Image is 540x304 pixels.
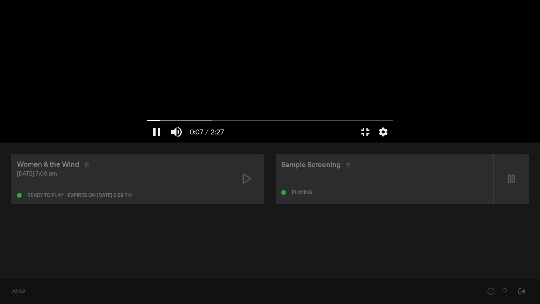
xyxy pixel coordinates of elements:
button: 0:07 / 2:27 [186,121,227,142]
div: Sample Screening [281,160,341,170]
button: Weitere Einstellungen [375,121,391,142]
div: v0.5.8 [11,288,470,295]
button: Stummschalten [167,121,186,142]
button: Help [484,284,498,298]
button: Vollbildmodus beenden [355,121,375,142]
button: Help [498,284,512,298]
div: Playing [292,190,313,195]
div: Ready to play - expires on [DATE] 6:59 pm [27,193,131,198]
button: Pause [147,121,167,142]
div: [DATE] 7:00 pm [17,170,223,178]
button: Sign Out [515,284,529,298]
div: Women & the Wind [17,159,79,170]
